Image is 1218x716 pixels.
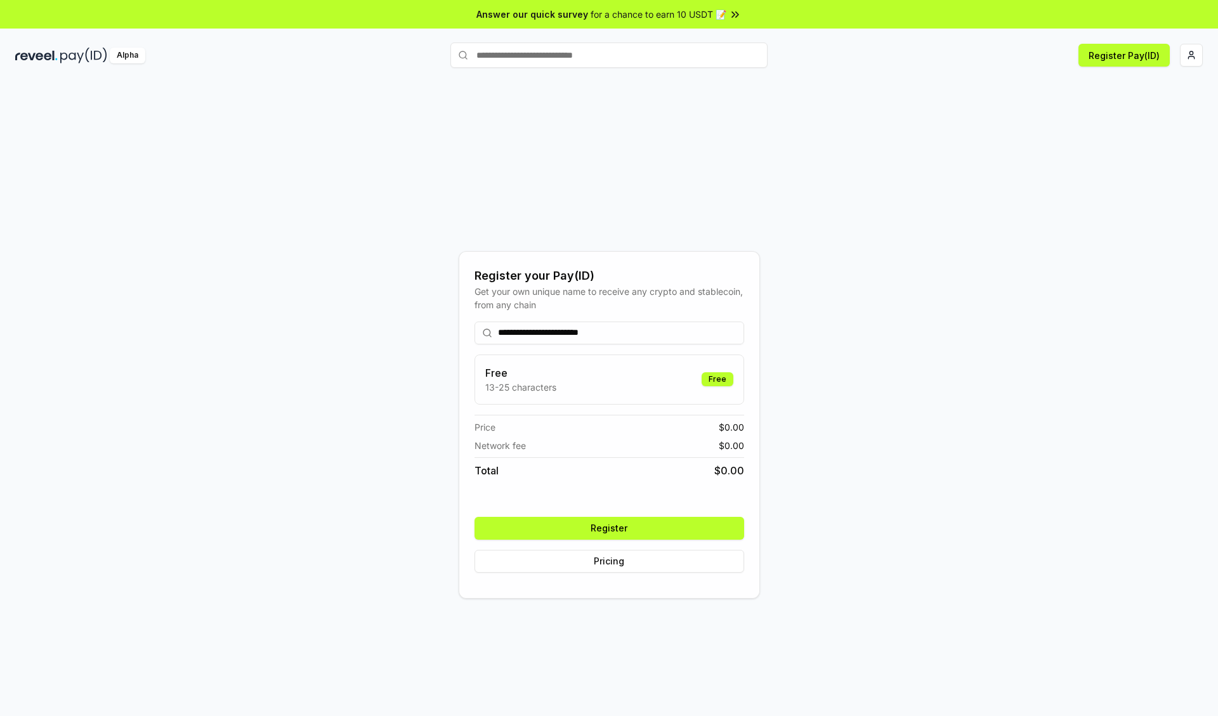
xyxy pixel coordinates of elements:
[1078,44,1170,67] button: Register Pay(ID)
[475,267,744,285] div: Register your Pay(ID)
[714,463,744,478] span: $ 0.00
[591,8,726,21] span: for a chance to earn 10 USDT 📝
[475,420,495,434] span: Price
[476,8,588,21] span: Answer our quick survey
[719,439,744,452] span: $ 0.00
[702,372,733,386] div: Free
[15,48,58,63] img: reveel_dark
[719,420,744,434] span: $ 0.00
[475,550,744,573] button: Pricing
[60,48,107,63] img: pay_id
[475,517,744,540] button: Register
[110,48,145,63] div: Alpha
[475,463,499,478] span: Total
[485,381,556,394] p: 13-25 characters
[475,285,744,311] div: Get your own unique name to receive any crypto and stablecoin, from any chain
[485,365,556,381] h3: Free
[475,439,526,452] span: Network fee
